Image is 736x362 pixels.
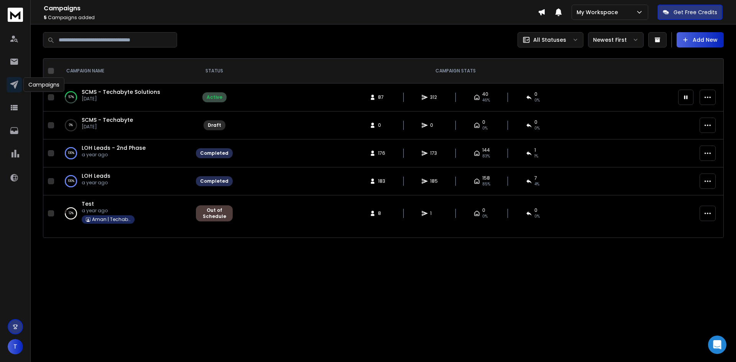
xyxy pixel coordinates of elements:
[57,139,191,167] td: 100%LOH Leads - 2nd Phasea year ago
[534,147,536,153] span: 1
[57,59,191,84] th: CAMPAIGN NAME
[44,15,538,21] p: Campaigns added
[82,180,110,186] p: a year ago
[378,150,386,156] span: 176
[57,195,191,232] td: 12%Testa year agoAman | Techabyte
[430,210,438,216] span: 1
[378,178,386,184] span: 183
[82,96,160,102] p: [DATE]
[534,91,537,97] span: 0
[82,88,160,96] a: SCMS - Techabyte Solutions
[68,177,74,185] p: 100 %
[44,4,538,13] h1: Campaigns
[57,111,191,139] td: 0%SCMS - Techabyte[DATE]
[68,93,74,101] p: 57 %
[677,32,724,48] button: Add New
[69,121,73,129] p: 0 %
[92,216,130,223] p: Aman | Techabyte
[430,94,438,100] span: 312
[482,91,488,97] span: 40
[82,200,94,208] a: Test
[482,213,488,219] span: 0 %
[8,8,23,22] img: logo
[68,149,74,157] p: 100 %
[191,59,237,84] th: STATUS
[533,36,566,44] p: All Statuses
[534,119,537,125] span: 0
[430,150,438,156] span: 173
[23,77,64,92] div: Campaigns
[44,14,47,21] span: 5
[534,181,539,187] span: 4 %
[482,207,485,213] span: 0
[482,181,490,187] span: 85 %
[82,152,146,158] p: a year ago
[577,8,621,16] p: My Workspace
[207,94,222,100] div: Active
[534,97,540,103] span: 0 %
[534,207,537,213] span: 0
[482,119,485,125] span: 0
[430,178,438,184] span: 185
[482,125,488,131] span: 0%
[69,210,74,217] p: 12 %
[208,122,221,128] div: Draft
[482,97,490,103] span: 46 %
[657,5,723,20] button: Get Free Credits
[482,175,490,181] span: 158
[430,122,438,128] span: 0
[534,125,540,131] span: 0%
[8,339,23,354] button: T
[674,8,717,16] p: Get Free Credits
[482,153,490,159] span: 83 %
[82,116,133,124] a: SCMS - Techabyte
[82,144,146,152] a: LOH Leads - 2nd Phase
[534,213,540,219] span: 0 %
[482,147,490,153] span: 144
[57,167,191,195] td: 100%LOH Leadsa year ago
[237,59,674,84] th: CAMPAIGN STATS
[200,207,228,219] div: Out of Schedule
[378,122,386,128] span: 0
[57,84,191,111] td: 57%SCMS - Techabyte Solutions[DATE]
[82,208,135,214] p: a year ago
[82,124,133,130] p: [DATE]
[534,175,537,181] span: 7
[378,94,386,100] span: 87
[534,153,538,159] span: 1 %
[588,32,644,48] button: Newest First
[200,150,228,156] div: Completed
[200,178,228,184] div: Completed
[708,336,726,354] div: Open Intercom Messenger
[378,210,386,216] span: 8
[82,172,110,180] a: LOH Leads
